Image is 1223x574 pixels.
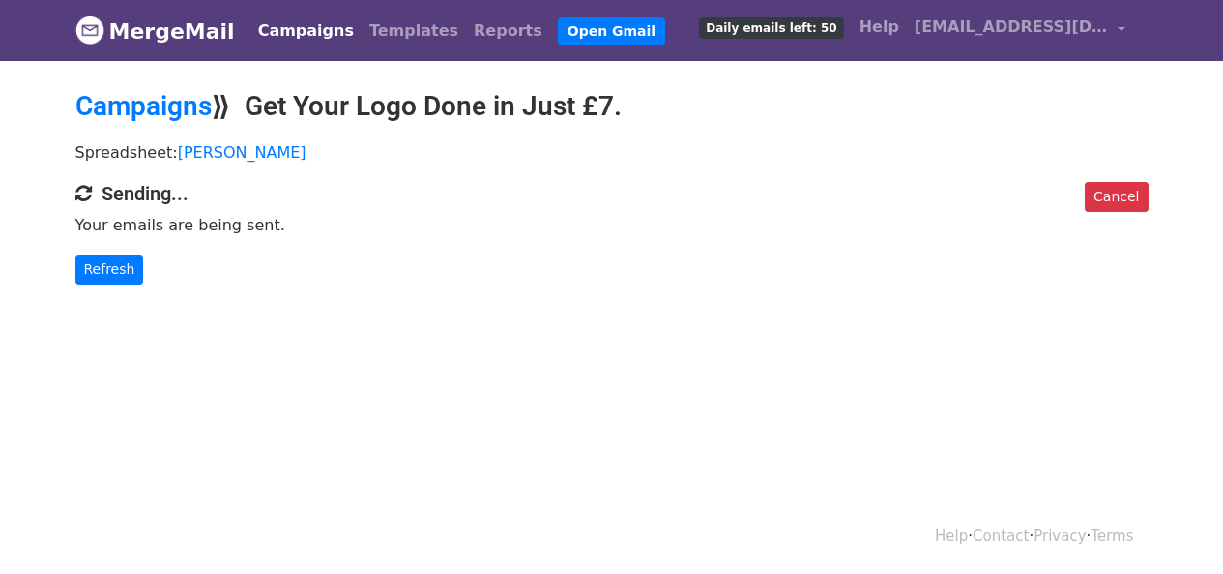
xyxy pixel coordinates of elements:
a: Campaigns [250,12,362,50]
a: Help [852,8,907,46]
p: Your emails are being sent. [75,215,1149,235]
a: [EMAIL_ADDRESS][DOMAIN_NAME] [907,8,1133,53]
img: MergeMail logo [75,15,104,45]
span: [EMAIL_ADDRESS][DOMAIN_NAME] [915,15,1108,39]
span: Daily emails left: 50 [699,17,843,39]
a: Refresh [75,255,144,285]
a: Daily emails left: 50 [691,8,851,46]
a: MergeMail [75,11,235,51]
a: Privacy [1034,528,1086,545]
a: Cancel [1085,182,1148,212]
a: Open Gmail [558,17,665,45]
a: Help [935,528,968,545]
a: Contact [973,528,1029,545]
h4: Sending... [75,182,1149,205]
a: [PERSON_NAME] [178,143,306,162]
a: Templates [362,12,466,50]
a: Terms [1091,528,1133,545]
p: Spreadsheet: [75,142,1149,163]
a: Campaigns [75,90,212,122]
h2: ⟫ Get Your Logo Done in Just £7. [75,90,1149,123]
a: Reports [466,12,550,50]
